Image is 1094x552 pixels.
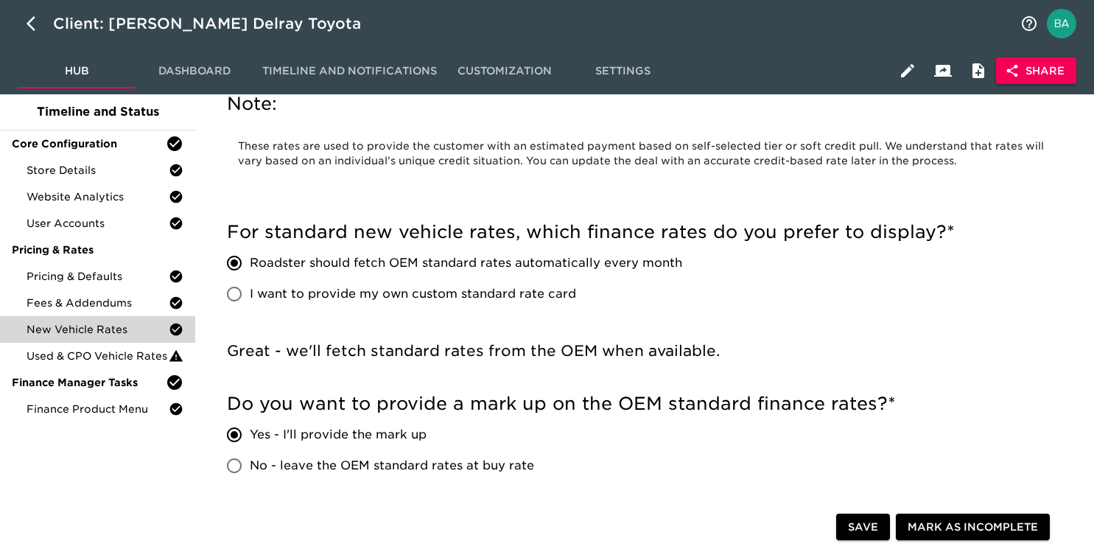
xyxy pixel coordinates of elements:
[890,53,925,88] button: Edit Hub
[836,514,890,541] button: Save
[455,62,555,80] span: Customization
[572,62,673,80] span: Settings
[144,62,245,80] span: Dashboard
[27,349,169,363] span: Used & CPO Vehicle Rates
[12,242,183,257] span: Pricing & Rates
[925,53,961,88] button: Client View
[1008,62,1065,80] span: Share
[227,392,1056,416] h5: Do you want to provide a mark up on the OEM standard finance rates?
[250,285,576,303] span: I want to provide my own custom standard rate card
[27,296,169,310] span: Fees & Addendums
[27,189,169,204] span: Website Analytics
[250,426,427,444] span: Yes - I'll provide the mark up
[12,375,166,390] span: Finance Manager Tasks
[27,163,169,178] span: Store Details
[227,503,1056,527] h5: Great. Provide the mark up on your standard OEM finance rates.
[27,322,169,337] span: New Vehicle Rates
[896,514,1050,541] button: Mark as Incomplete
[27,216,169,231] span: User Accounts
[227,220,1056,244] h5: For standard new vehicle rates, which finance rates do you prefer to display?
[227,92,1056,116] h5: Note:
[27,269,169,284] span: Pricing & Defaults
[27,62,127,80] span: Hub
[250,457,534,475] span: No - leave the OEM standard rates at buy rate
[12,136,166,151] span: Core Configuration
[1047,9,1076,38] img: Profile
[227,342,720,360] span: Great - we'll fetch standard rates from the OEM when available.
[53,12,382,35] div: Client: [PERSON_NAME] Delray Toyota
[238,140,1047,167] span: These rates are used to provide the customer with an estimated payment based on self-selected tie...
[12,103,183,121] span: Timeline and Status
[262,62,437,80] span: Timeline and Notifications
[996,57,1076,85] button: Share
[1011,6,1047,41] button: notifications
[961,53,996,88] button: Internal Notes and Comments
[848,518,878,537] span: Save
[27,402,169,416] span: Finance Product Menu
[250,254,682,272] span: Roadster should fetch OEM standard rates automatically every month
[908,518,1038,537] span: Mark as Incomplete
